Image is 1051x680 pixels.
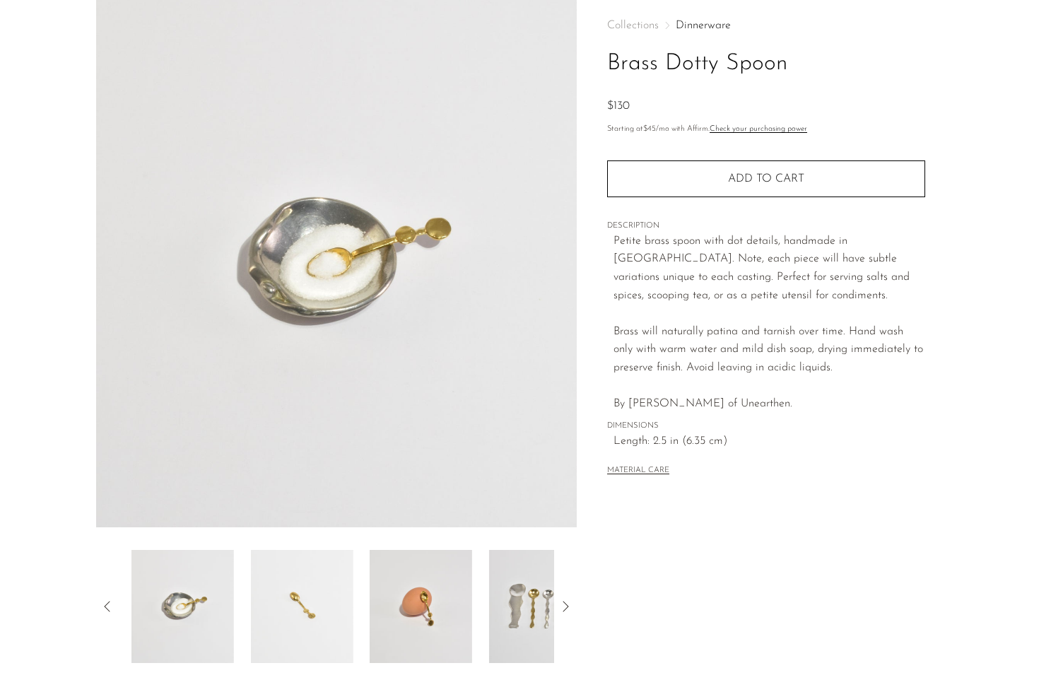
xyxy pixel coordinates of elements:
span: Add to cart [728,173,804,184]
span: Collections [607,20,659,31]
img: Brass Dotty Spoon [370,550,472,663]
img: Brass Dotty Spoon [489,550,592,663]
img: Brass Dotty Spoon [250,550,353,663]
span: $130 [607,100,630,112]
p: Petite brass spoon with dot details, handmade in [GEOGRAPHIC_DATA]. Note, each piece will have su... [613,233,925,414]
nav: Breadcrumbs [607,20,925,31]
p: Starting at /mo with Affirm. [607,123,925,136]
span: DESCRIPTION [607,220,925,233]
span: DIMENSIONS [607,420,925,433]
button: MATERIAL CARE [607,466,669,476]
button: Add to cart [607,160,925,197]
span: Length: 2.5 in (6.35 cm) [613,433,925,451]
img: Brass Dotty Spoon [131,550,233,663]
h1: Brass Dotty Spoon [607,46,925,82]
a: Dinnerware [676,20,731,31]
a: Check your purchasing power - Learn more about Affirm Financing (opens in modal) [710,125,807,133]
span: $45 [643,125,656,133]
